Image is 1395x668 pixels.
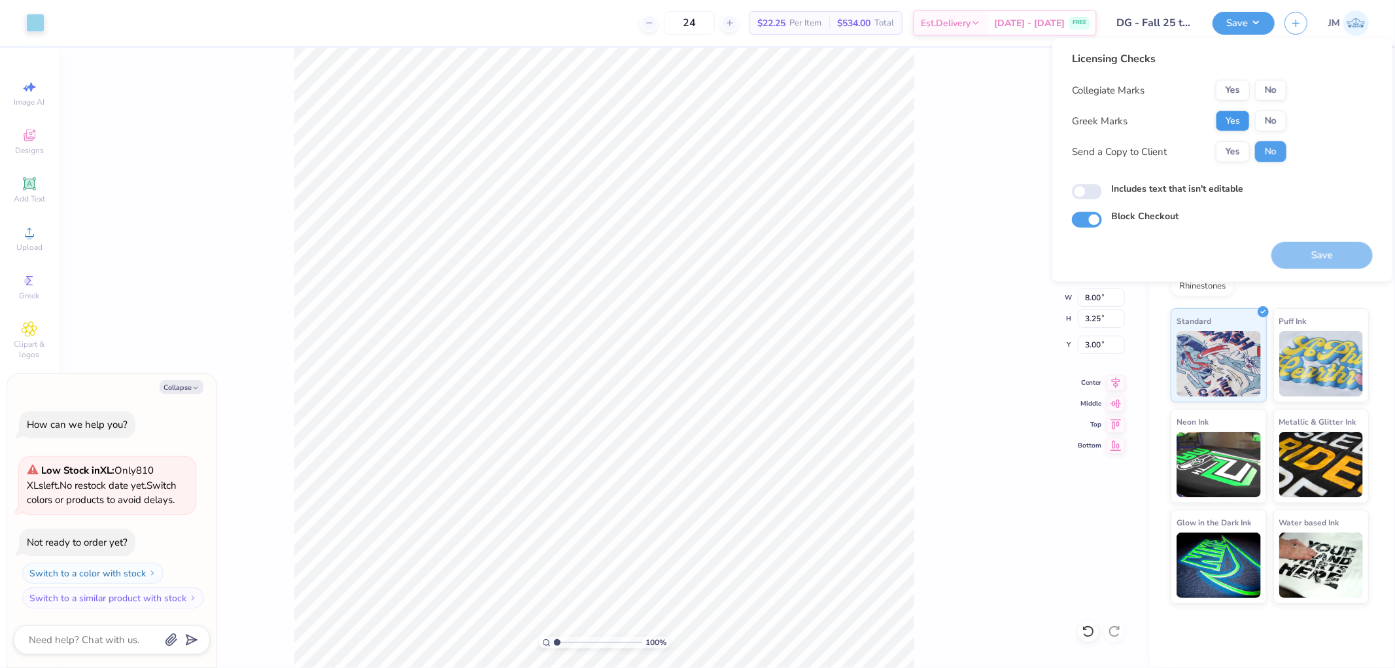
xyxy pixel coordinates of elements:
img: Neon Ink [1177,432,1261,497]
button: Yes [1216,141,1250,162]
button: Yes [1216,111,1250,132]
span: $22.25 [757,16,785,30]
span: Greek [20,290,40,301]
div: Send a Copy to Client [1072,145,1167,160]
button: No [1255,141,1286,162]
img: Joshua Macky Gaerlan [1343,10,1369,36]
label: Block Checkout [1111,209,1179,223]
span: Metallic & Glitter Ink [1279,415,1356,429]
span: Image AI [14,97,45,107]
img: Glow in the Dark Ink [1177,533,1261,598]
span: JM [1328,16,1340,31]
span: Water based Ink [1279,516,1339,529]
span: Est. Delivery [921,16,971,30]
button: Switch to a similar product with stock [22,588,204,608]
span: Per Item [789,16,821,30]
div: Collegiate Marks [1072,83,1145,98]
button: Yes [1216,80,1250,101]
span: $534.00 [837,16,870,30]
span: 100 % [646,637,666,648]
span: Puff Ink [1279,314,1307,328]
span: Bottom [1078,441,1101,450]
span: Clipart & logos [7,339,52,360]
img: Metallic & Glitter Ink [1279,432,1364,497]
div: Rhinestones [1171,277,1234,296]
span: Total [874,16,894,30]
span: Add Text [14,194,45,204]
img: Water based Ink [1279,533,1364,598]
span: Standard [1177,314,1211,328]
span: Glow in the Dark Ink [1177,516,1251,529]
input: Untitled Design [1107,10,1203,36]
button: No [1255,111,1286,132]
img: Puff Ink [1279,331,1364,396]
span: Only 810 XLs left. Switch colors or products to avoid delays. [27,464,177,506]
span: Middle [1078,399,1101,408]
div: Not ready to order yet? [27,536,128,549]
div: How can we help you? [27,418,128,431]
input: – – [664,11,715,35]
button: Save [1213,12,1275,35]
strong: Low Stock in XL : [41,464,114,477]
div: Greek Marks [1072,114,1128,129]
a: JM [1328,10,1369,36]
span: Top [1078,420,1101,429]
img: Switch to a similar product with stock [189,594,197,602]
span: No restock date yet. [60,479,146,492]
span: Center [1078,378,1101,387]
img: Switch to a color with stock [148,569,156,577]
span: Upload [16,242,43,253]
button: Collapse [160,380,203,394]
img: Standard [1177,331,1261,396]
div: Licensing Checks [1072,51,1286,67]
span: Neon Ink [1177,415,1209,429]
label: Includes text that isn't editable [1111,182,1243,196]
button: No [1255,80,1286,101]
span: FREE [1073,18,1086,27]
span: Designs [15,145,44,156]
button: Switch to a color with stock [22,563,164,584]
span: [DATE] - [DATE] [994,16,1065,30]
